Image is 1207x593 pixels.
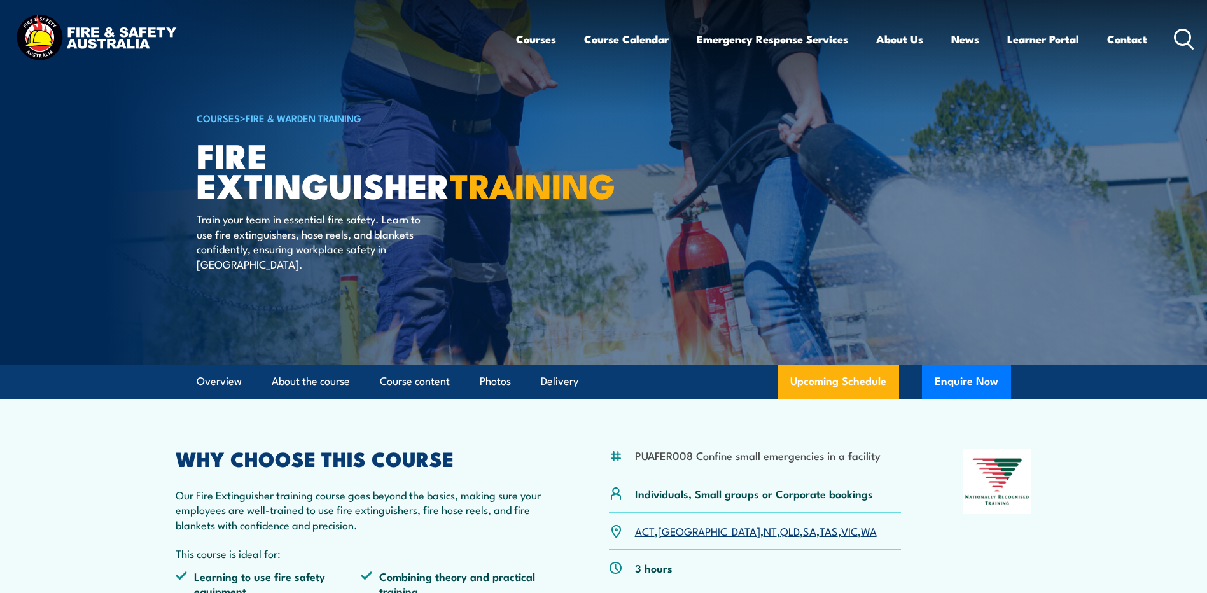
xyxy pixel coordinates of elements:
[197,110,511,125] h6: >
[541,365,578,398] a: Delivery
[861,523,877,538] a: WA
[1007,22,1079,56] a: Learner Portal
[450,158,615,211] strong: TRAINING
[876,22,923,56] a: About Us
[635,523,655,538] a: ACT
[1107,22,1147,56] a: Contact
[780,523,800,538] a: QLD
[922,365,1011,399] button: Enquire Now
[820,523,838,538] a: TAS
[197,365,242,398] a: Overview
[516,22,556,56] a: Courses
[635,448,881,463] li: PUAFER008 Confine small emergencies in a facility
[480,365,511,398] a: Photos
[246,111,361,125] a: Fire & Warden Training
[697,22,848,56] a: Emergency Response Services
[176,487,547,532] p: Our Fire Extinguisher training course goes beyond the basics, making sure your employees are well...
[197,211,429,271] p: Train your team in essential fire safety. Learn to use fire extinguishers, hose reels, and blanke...
[635,561,673,575] p: 3 hours
[951,22,979,56] a: News
[176,546,547,561] p: This course is ideal for:
[635,486,873,501] p: Individuals, Small groups or Corporate bookings
[963,449,1032,514] img: Nationally Recognised Training logo.
[176,449,547,467] h2: WHY CHOOSE THIS COURSE
[197,140,511,199] h1: Fire Extinguisher
[778,365,899,399] a: Upcoming Schedule
[841,523,858,538] a: VIC
[803,523,816,538] a: SA
[584,22,669,56] a: Course Calendar
[197,111,240,125] a: COURSES
[658,523,760,538] a: [GEOGRAPHIC_DATA]
[380,365,450,398] a: Course content
[272,365,350,398] a: About the course
[635,524,877,538] p: , , , , , , ,
[764,523,777,538] a: NT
